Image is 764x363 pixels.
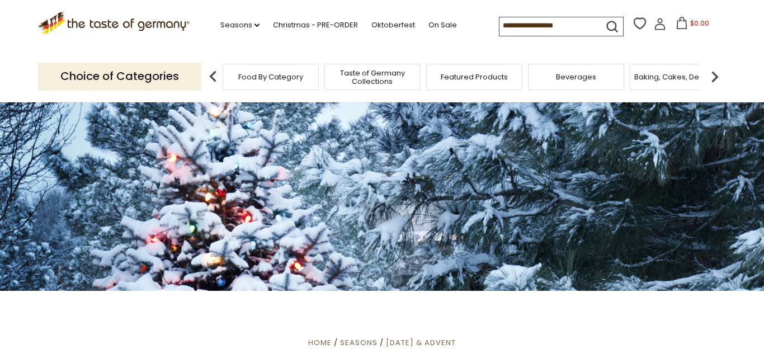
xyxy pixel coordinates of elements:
[386,337,456,348] a: [DATE] & Advent
[340,337,378,348] a: Seasons
[220,19,260,31] a: Seasons
[308,337,332,348] a: Home
[328,69,417,86] a: Taste of Germany Collections
[668,17,716,34] button: $0.00
[38,63,201,90] p: Choice of Categories
[441,73,508,81] a: Featured Products
[556,73,596,81] a: Beverages
[202,65,224,88] img: previous arrow
[273,19,358,31] a: Christmas - PRE-ORDER
[634,73,721,81] a: Baking, Cakes, Desserts
[704,65,726,88] img: next arrow
[428,19,457,31] a: On Sale
[371,19,415,31] a: Oktoberfest
[238,73,303,81] a: Food By Category
[690,18,709,28] span: $0.00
